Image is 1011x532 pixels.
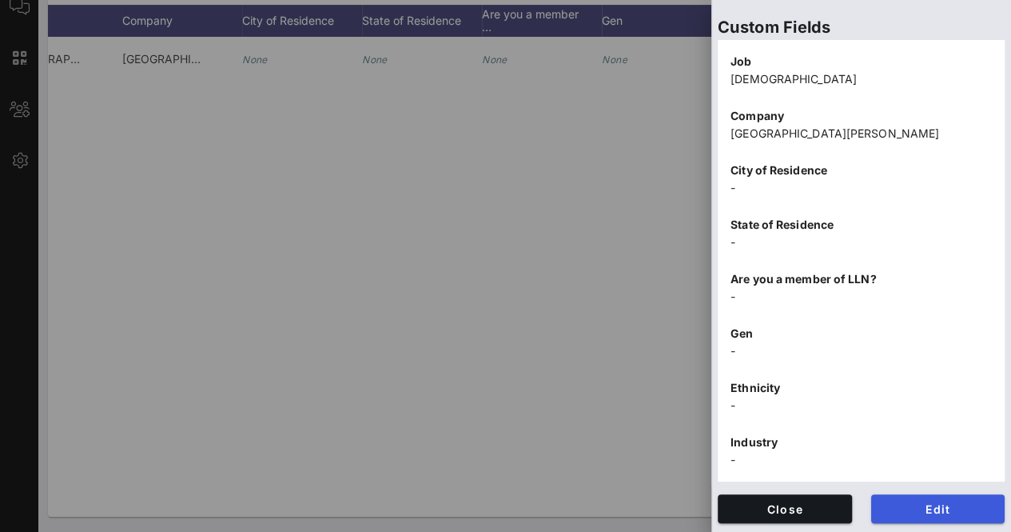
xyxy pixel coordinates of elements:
[730,162,992,179] p: City of Residence
[730,234,992,251] p: -
[884,502,993,516] span: Edit
[730,179,992,197] p: -
[730,325,992,342] p: Gen
[871,494,1005,523] button: Edit
[730,342,992,360] p: -
[718,494,852,523] button: Close
[730,434,992,451] p: Industry
[730,270,992,288] p: Are you a member of LLN?
[730,107,992,125] p: Company
[730,216,992,234] p: State of Residence
[730,379,992,397] p: Ethnicity
[730,451,992,469] p: -
[730,288,992,306] p: -
[730,53,992,70] p: Job
[730,397,992,414] p: -
[730,502,839,516] span: Close
[730,125,992,142] p: [GEOGRAPHIC_DATA][PERSON_NAME]
[730,70,992,88] p: [DEMOGRAPHIC_DATA]
[718,14,1005,40] p: Custom Fields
